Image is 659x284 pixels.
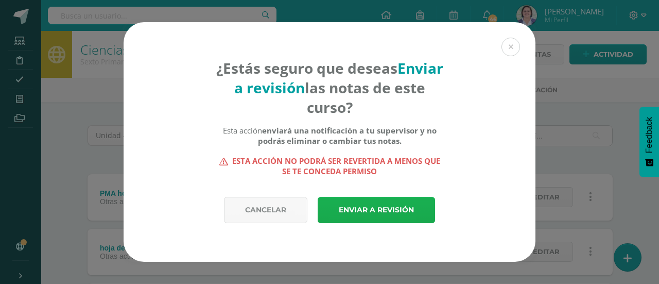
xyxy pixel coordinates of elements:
[224,197,307,223] a: Cancelar
[216,58,444,117] h4: ¿Estás seguro que deseas las notas de este curso?
[639,107,659,177] button: Feedback - Mostrar encuesta
[216,125,444,146] div: Esta acción
[645,117,654,153] span: Feedback
[258,125,437,146] b: enviará una notificación a tu supervisor y no podrás eliminar o cambiar tus notas.
[501,38,520,56] button: Close (Esc)
[234,58,443,97] strong: Enviar a revisión
[216,156,444,176] strong: Esta acción no podrá ser revertida a menos que se te conceda permiso
[318,197,435,223] a: Enviar a revisión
